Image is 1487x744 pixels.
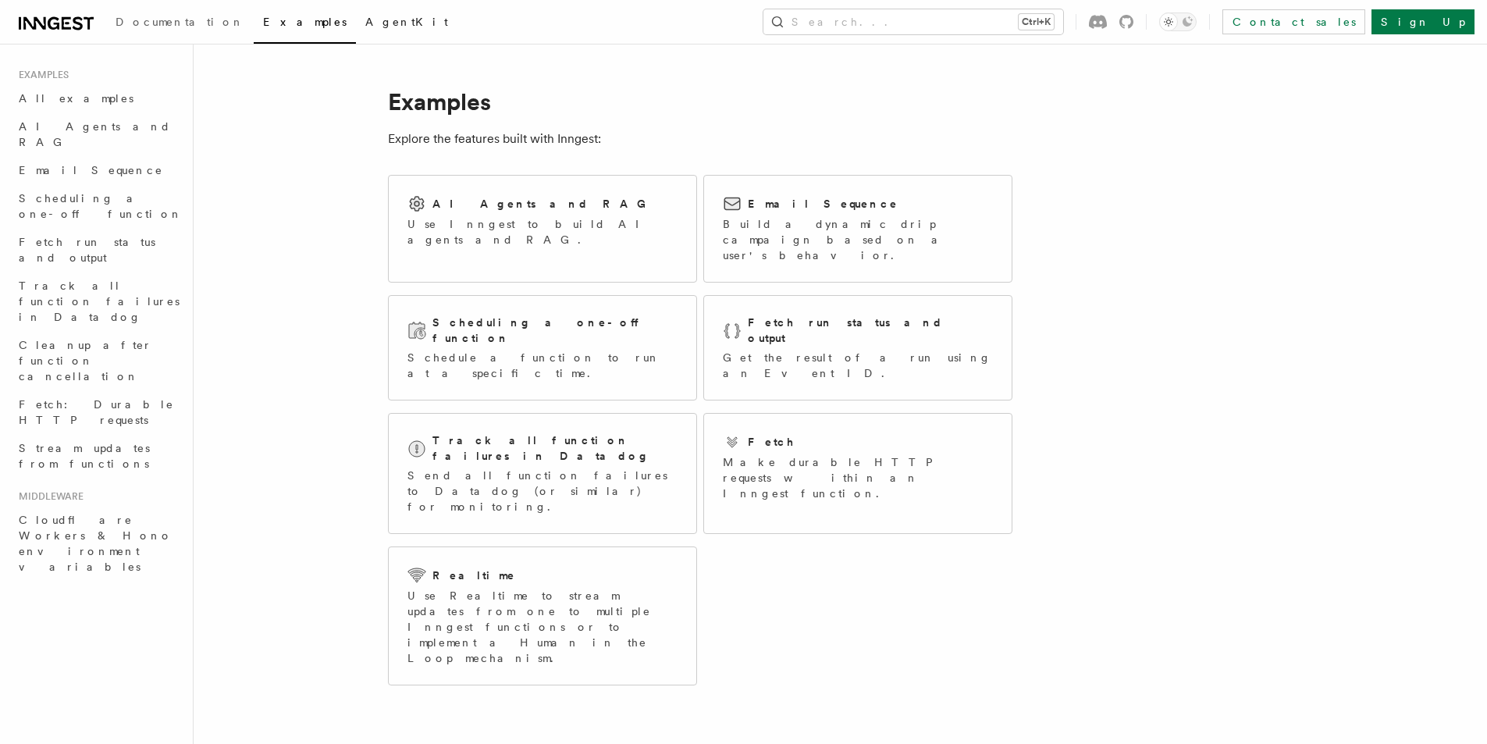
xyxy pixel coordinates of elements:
p: Schedule a function to run at a specific time. [407,350,678,381]
a: All examples [12,84,183,112]
a: RealtimeUse Realtime to stream updates from one to multiple Inngest functions or to implement a H... [388,546,697,685]
button: Toggle dark mode [1159,12,1197,31]
p: Build a dynamic drip campaign based on a user's behavior. [723,216,993,263]
a: Scheduling a one-off function [12,184,183,228]
a: AI Agents and RAGUse Inngest to build AI agents and RAG. [388,175,697,283]
a: Scheduling a one-off functionSchedule a function to run at a specific time. [388,295,697,400]
a: Fetch: Durable HTTP requests [12,390,183,434]
span: Fetch: Durable HTTP requests [19,398,174,426]
span: Fetch run status and output [19,236,155,264]
a: FetchMake durable HTTP requests within an Inngest function. [703,413,1012,534]
p: Make durable HTTP requests within an Inngest function. [723,454,993,501]
span: Examples [12,69,69,81]
h2: Realtime [432,568,516,583]
span: AgentKit [365,16,448,28]
a: Documentation [106,5,254,42]
a: Track all function failures in Datadog [12,272,183,331]
span: Cloudflare Workers & Hono environment variables [19,514,173,573]
a: Contact sales [1222,9,1365,34]
span: Cleanup after function cancellation [19,339,152,383]
a: Fetch run status and output [12,228,183,272]
p: Get the result of a run using an Event ID. [723,350,993,381]
h2: Scheduling a one-off function [432,315,678,346]
a: Fetch run status and outputGet the result of a run using an Event ID. [703,295,1012,400]
span: Examples [263,16,347,28]
span: Stream updates from functions [19,442,150,470]
button: Search...Ctrl+K [763,9,1063,34]
a: Cloudflare Workers & Hono environment variables [12,506,183,581]
a: Cleanup after function cancellation [12,331,183,390]
h2: Track all function failures in Datadog [432,433,678,464]
span: Track all function failures in Datadog [19,279,180,323]
a: Email SequenceBuild a dynamic drip campaign based on a user's behavior. [703,175,1012,283]
span: Scheduling a one-off function [19,192,183,220]
a: Examples [254,5,356,44]
h2: Fetch run status and output [748,315,993,346]
p: Explore the features built with Inngest: [388,128,1012,150]
span: Email Sequence [19,164,163,176]
a: AgentKit [356,5,457,42]
h1: Examples [388,87,1012,116]
a: Stream updates from functions [12,434,183,478]
a: Sign Up [1371,9,1475,34]
p: Use Realtime to stream updates from one to multiple Inngest functions or to implement a Human in ... [407,588,678,666]
a: AI Agents and RAG [12,112,183,156]
span: Documentation [116,16,244,28]
p: Use Inngest to build AI agents and RAG. [407,216,678,247]
span: AI Agents and RAG [19,120,171,148]
p: Send all function failures to Datadog (or similar) for monitoring. [407,468,678,514]
h2: Email Sequence [748,196,898,212]
span: Middleware [12,490,84,503]
h2: AI Agents and RAG [432,196,654,212]
a: Track all function failures in DatadogSend all function failures to Datadog (or similar) for moni... [388,413,697,534]
a: Email Sequence [12,156,183,184]
h2: Fetch [748,434,795,450]
span: All examples [19,92,133,105]
kbd: Ctrl+K [1019,14,1054,30]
